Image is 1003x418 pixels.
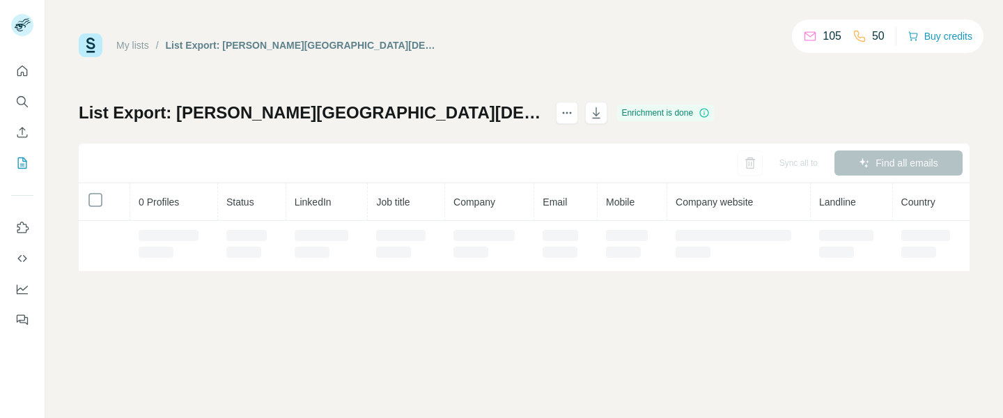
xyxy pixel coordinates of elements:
[166,38,442,52] div: List Export: [PERSON_NAME][GEOGRAPHIC_DATA][DEMOGRAPHIC_DATA] - [DATE] 17:28
[606,196,635,208] span: Mobile
[11,215,33,240] button: Use Surfe on LinkedIn
[139,196,179,208] span: 0 Profiles
[676,196,753,208] span: Company website
[617,104,714,121] div: Enrichment is done
[11,307,33,332] button: Feedback
[79,102,543,124] h1: List Export: [PERSON_NAME][GEOGRAPHIC_DATA][DEMOGRAPHIC_DATA] - [DATE] 17:28
[376,196,410,208] span: Job title
[872,28,885,45] p: 50
[823,28,841,45] p: 105
[908,26,972,46] button: Buy credits
[156,38,159,52] li: /
[11,277,33,302] button: Dashboard
[116,40,149,51] a: My lists
[11,120,33,145] button: Enrich CSV
[543,196,567,208] span: Email
[819,196,856,208] span: Landline
[11,59,33,84] button: Quick start
[11,89,33,114] button: Search
[453,196,495,208] span: Company
[79,33,102,57] img: Surfe Logo
[295,196,332,208] span: LinkedIn
[556,102,578,124] button: actions
[11,246,33,271] button: Use Surfe API
[901,196,935,208] span: Country
[226,196,254,208] span: Status
[11,150,33,176] button: My lists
